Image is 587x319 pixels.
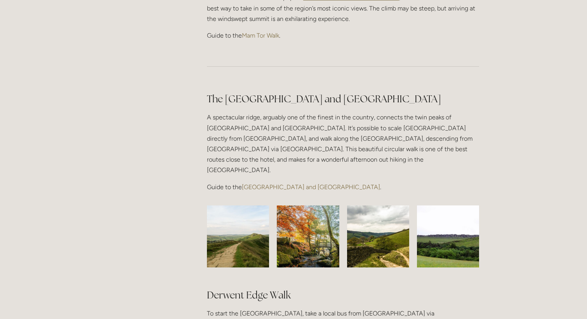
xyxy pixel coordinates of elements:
img: Picture of Peak district view, View from a hike in the Peak District, Losehill House Hotel &amp; Spa [401,205,495,267]
h2: Derwent Edge Walk [207,288,479,302]
img: View from a hike in the Peak District, Losehill House Hotel &amp; Spa [337,205,419,267]
a: [GEOGRAPHIC_DATA] and [GEOGRAPHIC_DATA] [242,183,380,191]
p: Guide to the . [207,182,479,192]
h2: The [GEOGRAPHIC_DATA] and [GEOGRAPHIC_DATA] [207,92,479,106]
p: A spectacular ridge, arguably one of the finest in the country, connects the twin peaks of [GEOGR... [207,112,479,175]
img: Forest in the Peak District, Losehill House Hotel &amp; Spa [267,205,349,267]
img: Peak District Path, Losehill House Hotel &amp; Spa [196,205,279,267]
a: Mam Tor Walk [242,32,279,39]
p: Guide to the . [207,30,479,41]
